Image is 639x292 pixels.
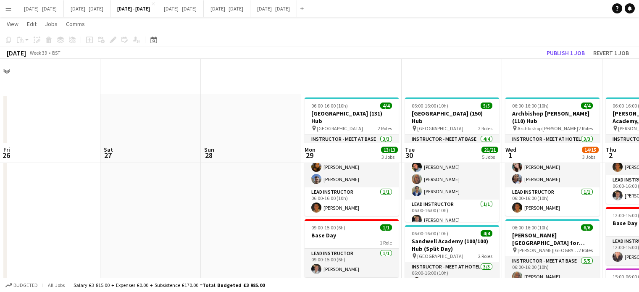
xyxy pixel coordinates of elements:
[543,47,588,58] button: Publish 1 job
[380,103,392,109] span: 4/4
[157,0,204,17] button: [DATE] - [DATE]
[505,134,600,187] app-card-role: Instructor - Meet at Hotel3/306:00-16:00 (10h)[PERSON_NAME][PERSON_NAME][PERSON_NAME]
[203,150,214,160] span: 28
[303,150,316,160] span: 29
[28,50,49,56] span: Week 39
[380,224,392,231] span: 1/1
[311,224,345,231] span: 09:00-15:00 (6h)
[381,147,398,153] span: 13/13
[305,110,399,125] h3: [GEOGRAPHIC_DATA] (131) Hub
[305,134,399,187] app-card-role: Instructor - Meet at Base3/306:00-16:00 (10h)[PERSON_NAME][PERSON_NAME][PERSON_NAME]
[405,200,499,228] app-card-role: Lead Instructor1/106:00-16:00 (10h)[PERSON_NAME]
[250,0,297,17] button: [DATE] - [DATE]
[412,103,448,109] span: 06:00-16:00 (10h)
[13,282,38,288] span: Budgeted
[417,253,463,259] span: [GEOGRAPHIC_DATA]
[3,18,22,29] a: View
[405,146,415,153] span: Tue
[42,18,61,29] a: Jobs
[478,253,492,259] span: 2 Roles
[305,231,399,239] h3: Base Day
[305,219,399,277] app-job-card: 09:00-15:00 (6h)1/1Base Day1 RoleLead Instructor1/109:00-15:00 (6h)[PERSON_NAME]
[305,187,399,216] app-card-role: Lead Instructor1/106:00-16:00 (10h)[PERSON_NAME]
[3,146,10,153] span: Fri
[505,231,600,247] h3: [PERSON_NAME][GEOGRAPHIC_DATA] for Boys (170) Hub (Half Day PM)
[405,237,499,253] h3: Sandwell Academy (100/100) Hub (Split Day)
[204,0,250,17] button: [DATE] - [DATE]
[4,281,39,290] button: Budgeted
[104,146,113,153] span: Sat
[518,247,579,253] span: [PERSON_NAME][GEOGRAPHIC_DATA] for Boys
[579,247,593,253] span: 2 Roles
[2,150,10,160] span: 26
[305,249,399,277] app-card-role: Lead Instructor1/109:00-15:00 (6h)[PERSON_NAME]
[504,150,516,160] span: 1
[378,125,392,132] span: 2 Roles
[74,282,265,288] div: Salary £3 815.00 + Expenses £0.00 + Subsistence £170.00 =
[27,20,37,28] span: Edit
[605,150,616,160] span: 2
[63,18,88,29] a: Comms
[381,154,397,160] div: 3 Jobs
[405,134,499,200] app-card-role: Instructor - Meet at Base4/406:00-16:00 (10h)[PERSON_NAME][PERSON_NAME][PERSON_NAME][PERSON_NAME]
[512,103,549,109] span: 06:00-16:00 (10h)
[590,47,632,58] button: Revert 1 job
[512,224,549,231] span: 06:00-16:00 (10h)
[404,150,415,160] span: 30
[505,97,600,216] app-job-card: 06:00-16:00 (10h)4/4Archbishop [PERSON_NAME] (110) Hub Archbishop [PERSON_NAME]2 RolesInstructor ...
[202,282,265,288] span: Total Budgeted £3 985.00
[481,230,492,237] span: 4/4
[505,110,600,125] h3: Archbishop [PERSON_NAME] (110) Hub
[481,147,498,153] span: 21/21
[581,103,593,109] span: 4/4
[317,125,363,132] span: [GEOGRAPHIC_DATA]
[581,224,593,231] span: 6/6
[311,103,348,109] span: 06:00-16:00 (10h)
[103,150,113,160] span: 27
[380,239,392,246] span: 1 Role
[110,0,157,17] button: [DATE] - [DATE]
[24,18,40,29] a: Edit
[478,125,492,132] span: 2 Roles
[46,282,66,288] span: All jobs
[412,230,448,237] span: 06:00-16:00 (10h)
[305,97,399,216] app-job-card: 06:00-16:00 (10h)4/4[GEOGRAPHIC_DATA] (131) Hub [GEOGRAPHIC_DATA]2 RolesInstructor - Meet at Base...
[52,50,60,56] div: BST
[505,187,600,216] app-card-role: Lead Instructor1/106:00-16:00 (10h)[PERSON_NAME]
[518,125,578,132] span: Archbishop [PERSON_NAME]
[505,146,516,153] span: Wed
[7,49,26,57] div: [DATE]
[606,146,616,153] span: Thu
[482,154,498,160] div: 5 Jobs
[45,20,58,28] span: Jobs
[405,110,499,125] h3: [GEOGRAPHIC_DATA] (150) Hub
[66,20,85,28] span: Comms
[582,154,598,160] div: 3 Jobs
[64,0,110,17] button: [DATE] - [DATE]
[204,146,214,153] span: Sun
[579,125,593,132] span: 2 Roles
[417,125,463,132] span: [GEOGRAPHIC_DATA]
[481,103,492,109] span: 5/5
[582,147,599,153] span: 14/15
[7,20,18,28] span: View
[405,97,499,222] app-job-card: 06:00-16:00 (10h)5/5[GEOGRAPHIC_DATA] (150) Hub [GEOGRAPHIC_DATA]2 RolesInstructor - Meet at Base...
[17,0,64,17] button: [DATE] - [DATE]
[305,146,316,153] span: Mon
